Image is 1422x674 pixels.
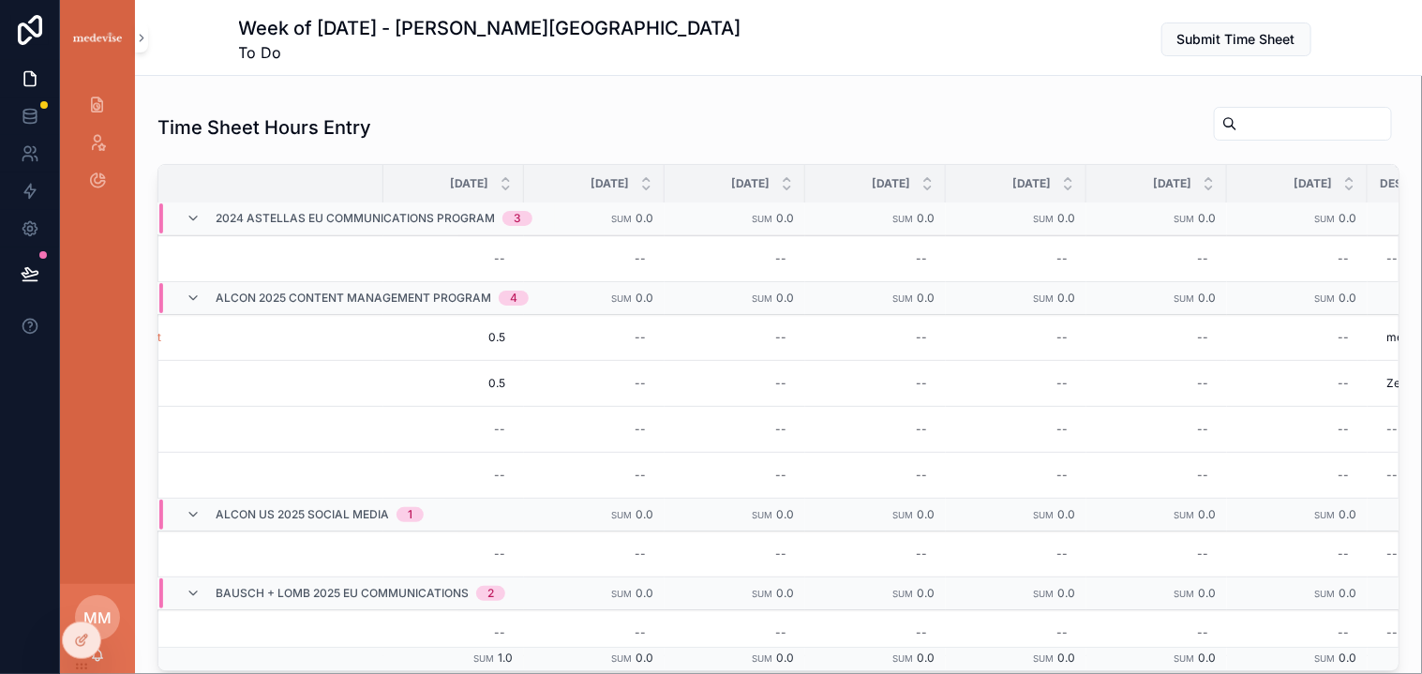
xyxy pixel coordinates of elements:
div: -- [1338,625,1349,640]
small: Sum [611,293,632,304]
div: -- [1056,468,1068,483]
div: -- [494,547,505,562]
div: -- [775,251,786,266]
div: -- [1338,547,1349,562]
small: Sum [1033,214,1054,224]
span: 0.0 [1198,586,1216,600]
span: 0.0 [1339,651,1356,665]
small: Sum [1033,510,1054,520]
small: Sum [1314,214,1335,224]
div: 4 [510,291,517,306]
div: -- [1338,376,1349,391]
small: Sum [752,589,772,599]
div: -- [635,376,646,391]
small: Sum [892,510,913,520]
small: Sum [1033,293,1054,304]
span: MM [83,607,112,629]
small: Sum [473,653,494,664]
div: -- [494,422,505,437]
div: -- [1338,468,1349,483]
div: scrollable content [60,75,135,221]
div: -- [635,330,646,345]
small: Sum [1174,293,1194,304]
small: Sum [611,510,632,520]
div: -- [1386,547,1398,562]
div: -- [494,468,505,483]
h1: Week of [DATE] - [PERSON_NAME][GEOGRAPHIC_DATA] [239,15,741,41]
small: Sum [752,510,772,520]
span: 0.0 [917,651,935,665]
small: Sum [1033,653,1054,664]
small: Sum [1314,510,1335,520]
span: 0.0 [1198,651,1216,665]
small: Sum [892,589,913,599]
small: Sum [1314,293,1335,304]
span: 0.0 [636,507,653,521]
img: App logo [71,30,124,46]
div: -- [1056,376,1068,391]
small: Sum [752,214,772,224]
small: Sum [892,653,913,664]
div: -- [635,547,646,562]
div: -- [1338,330,1349,345]
span: 0.0 [1057,291,1075,305]
span: 0.0 [1198,507,1216,521]
span: 0.0 [1198,211,1216,225]
div: -- [775,547,786,562]
span: [DATE] [1012,176,1051,191]
span: 0.5 [402,330,505,345]
span: [DATE] [872,176,910,191]
span: 0.0 [1057,586,1075,600]
div: -- [775,330,786,345]
div: -- [1056,625,1068,640]
span: 0.0 [776,211,794,225]
small: Sum [892,293,913,304]
span: Alcon 2025 Content Management Program [216,291,491,306]
div: -- [1197,330,1208,345]
span: [DATE] [1294,176,1332,191]
h1: Time Sheet Hours Entry [157,114,371,141]
span: 0.0 [1339,507,1356,521]
span: 0.0 [776,507,794,521]
div: -- [635,251,646,266]
div: -- [1197,625,1208,640]
span: 0.0 [1057,507,1075,521]
small: Sum [1174,510,1194,520]
button: Submit Time Sheet [1161,22,1311,56]
span: [DATE] [731,176,770,191]
span: 2024 Astellas EU Communications Program [216,212,495,227]
span: 0.0 [1057,651,1075,665]
small: Sum [611,589,632,599]
span: 0.0 [917,211,935,225]
small: Sum [1033,589,1054,599]
div: -- [1386,625,1398,640]
span: Submit Time Sheet [1177,30,1295,49]
span: 0.0 [636,586,653,600]
span: 0.0 [1339,291,1356,305]
div: 3 [514,212,521,227]
div: -- [1338,422,1349,437]
div: -- [1056,547,1068,562]
span: Alcon US 2025 Social Media [216,507,389,522]
span: [DATE] [1153,176,1191,191]
span: 0.5 [402,376,505,391]
span: 0.0 [776,291,794,305]
small: Sum [1314,589,1335,599]
div: -- [1197,468,1208,483]
span: Bausch + Lomb 2025 EU Communications [216,586,469,601]
small: Sum [1174,653,1194,664]
div: -- [1197,422,1208,437]
div: -- [775,468,786,483]
div: -- [916,251,927,266]
div: -- [1386,251,1398,266]
span: To Do [239,41,741,64]
span: 0.0 [636,211,653,225]
div: -- [1338,251,1349,266]
span: 0.0 [636,291,653,305]
small: Sum [1174,589,1194,599]
div: -- [1056,251,1068,266]
div: 1 [408,507,412,522]
span: 0.0 [1198,291,1216,305]
div: -- [916,376,927,391]
div: -- [1386,422,1398,437]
